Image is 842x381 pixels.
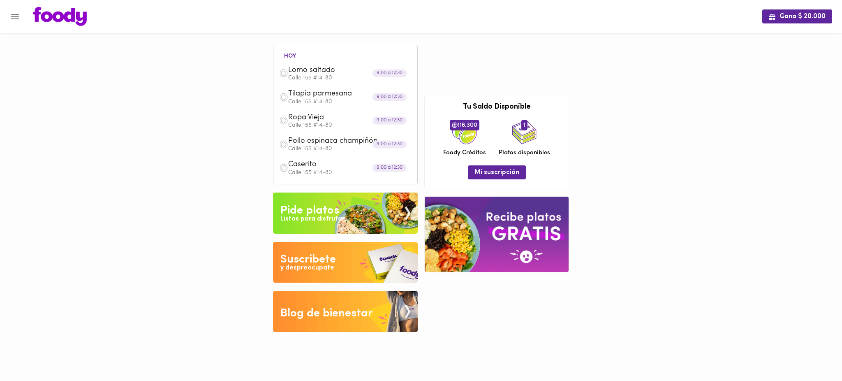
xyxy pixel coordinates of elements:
div: 9:00 a 12:30 [372,164,407,172]
p: Calle 155 #14-80 [288,146,412,152]
img: Blog de bienestar [273,291,418,332]
img: referral-banner.png [425,197,569,272]
h3: Tu Saldo Disponible [431,103,562,112]
button: Gana $ 20.000 [762,9,832,23]
p: Calle 155 #14-80 [288,75,412,81]
span: Gana $ 20.000 [769,13,826,21]
div: Pide platos [280,202,339,219]
p: Calle 155 #14-80 [288,123,412,128]
img: Disfruta bajar de peso [273,242,418,283]
button: Menu [5,7,25,27]
span: Platos disponibles [499,149,550,157]
span: Tilapia parmesana [288,89,383,99]
p: Calle 155 #14-80 [288,99,412,105]
button: Mi suscripción [468,165,526,179]
div: y despreocupate [280,263,334,273]
li: hoy [278,51,303,59]
span: 1 [521,120,527,130]
div: 9:00 a 12:30 [372,93,407,101]
img: credits-package.png [452,120,477,144]
img: dish.png [279,93,288,102]
img: dish.png [279,69,288,78]
span: Lomo saltado [288,66,383,75]
img: dish.png [279,163,288,172]
div: 9:00 a 12:30 [372,117,407,125]
span: Pollo espinaca champiñón [288,137,383,146]
span: Mi suscripción [474,169,519,177]
img: dish.png [279,140,288,149]
span: Ropa Vieja [288,113,383,123]
img: logo.png [33,7,87,26]
div: Blog de bienestar [280,305,373,322]
div: 9:00 a 12:30 [372,140,407,148]
div: Listos para disfrutar [280,214,345,224]
img: dish.png [279,116,288,125]
div: Suscribete [280,251,336,268]
img: foody-creditos.png [452,122,458,128]
img: Pide un Platos [273,193,418,234]
img: icon_dishes.png [512,120,537,144]
iframe: Messagebird Livechat Widget [794,333,834,373]
div: 9:00 a 12:30 [372,70,407,77]
p: Calle 155 #14-80 [288,170,412,176]
span: Foody Créditos [443,149,486,157]
span: Caserito [288,160,383,170]
span: 116.300 [450,120,479,130]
